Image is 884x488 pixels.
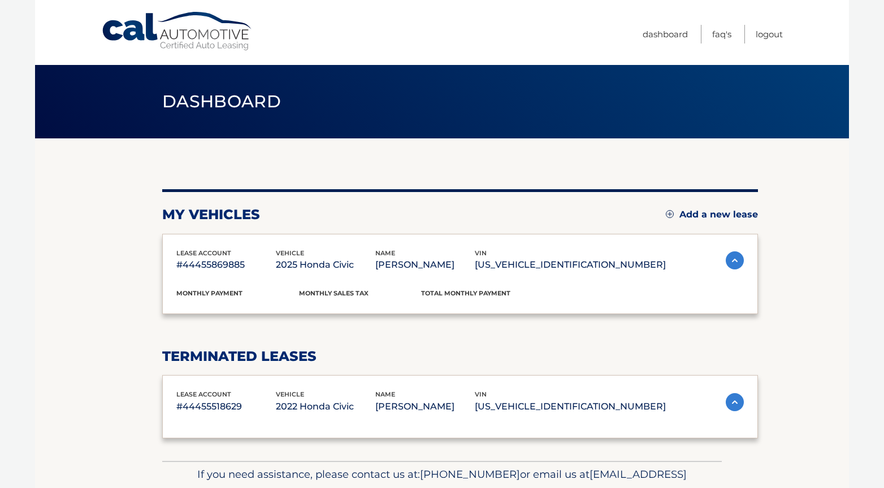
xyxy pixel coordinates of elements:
[726,251,744,269] img: accordion-active.svg
[276,249,304,257] span: vehicle
[421,289,510,297] span: Total Monthly Payment
[756,25,783,43] a: Logout
[666,209,758,220] a: Add a new lease
[421,298,544,313] p: $360.63
[176,390,231,398] span: lease account
[375,257,475,273] p: [PERSON_NAME]
[276,399,375,415] p: 2022 Honda Civic
[176,399,276,415] p: #44455518629
[101,11,254,51] a: Cal Automotive
[299,298,422,313] p: $0.00
[420,468,520,481] span: [PHONE_NUMBER]
[726,393,744,411] img: accordion-active.svg
[176,298,299,313] p: $360.63
[299,289,369,297] span: Monthly sales Tax
[162,348,758,365] h2: terminated leases
[176,289,242,297] span: Monthly Payment
[666,210,674,218] img: add.svg
[176,249,231,257] span: lease account
[162,206,260,223] h2: my vehicles
[162,91,281,112] span: Dashboard
[276,390,304,398] span: vehicle
[475,257,666,273] p: [US_VEHICLE_IDENTIFICATION_NUMBER]
[475,390,487,398] span: vin
[643,25,688,43] a: Dashboard
[712,25,731,43] a: FAQ's
[276,257,375,273] p: 2025 Honda Civic
[475,399,666,415] p: [US_VEHICLE_IDENTIFICATION_NUMBER]
[375,399,475,415] p: [PERSON_NAME]
[176,257,276,273] p: #44455869885
[375,249,395,257] span: name
[475,249,487,257] span: vin
[375,390,395,398] span: name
